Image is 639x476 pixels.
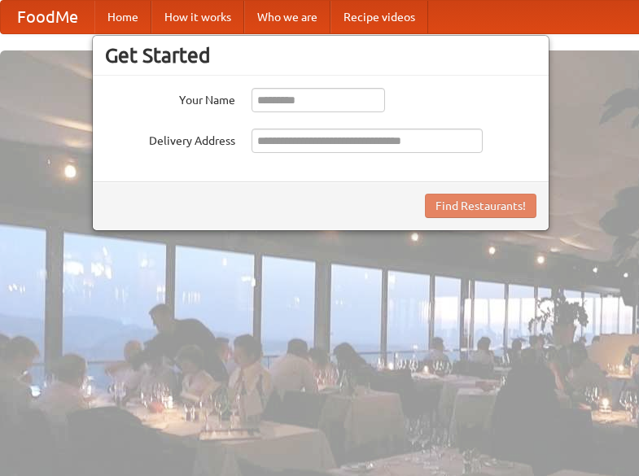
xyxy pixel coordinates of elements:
[1,1,94,33] a: FoodMe
[151,1,244,33] a: How it works
[330,1,428,33] a: Recipe videos
[94,1,151,33] a: Home
[244,1,330,33] a: Who we are
[105,129,235,149] label: Delivery Address
[105,43,536,68] h3: Get Started
[425,194,536,218] button: Find Restaurants!
[105,88,235,108] label: Your Name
